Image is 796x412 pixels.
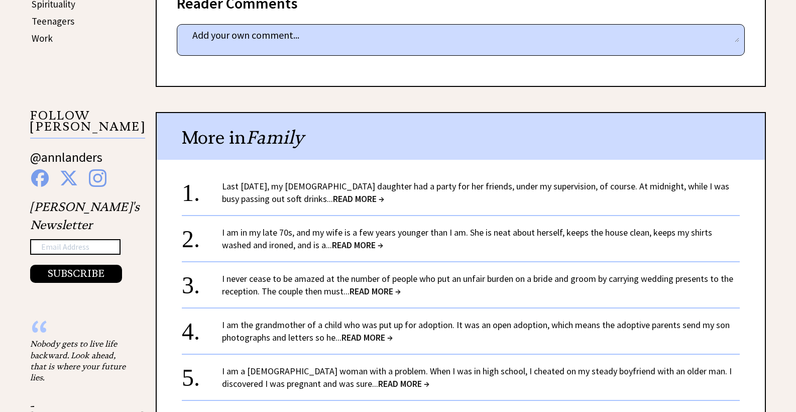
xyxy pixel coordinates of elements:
[222,273,733,297] a: I never cease to be amazed at the number of people who put an unfair burden on a bride and groom ...
[182,319,222,337] div: 4.
[222,319,730,343] a: I am the grandmother of a child who was put up for adoption. It was an open adoption, which means...
[30,338,131,383] div: Nobody gets to live life backward. Look ahead, that is where your future lies.
[30,110,145,139] p: FOLLOW [PERSON_NAME]
[222,365,732,389] a: I am a [DEMOGRAPHIC_DATA] woman with a problem. When I was in high school, I cheated on my steady...
[30,328,131,338] div: “
[31,169,49,187] img: facebook%20blue.png
[89,169,106,187] img: instagram%20blue.png
[157,113,765,160] div: More in
[246,126,304,149] span: Family
[182,226,222,245] div: 2.
[32,32,53,44] a: Work
[30,149,102,175] a: @annlanders
[60,169,78,187] img: x%20blue.png
[182,272,222,291] div: 3.
[182,365,222,383] div: 5.
[222,227,712,251] a: I am in my late 70s, and my wife is a few years younger than I am. She is neat about herself, kee...
[332,239,383,251] span: READ MORE →
[30,239,121,255] input: Email Address
[30,198,140,283] div: [PERSON_NAME]'s Newsletter
[32,15,74,27] a: Teenagers
[30,265,122,283] button: SUBSCRIBE
[182,180,222,198] div: 1.
[350,285,401,297] span: READ MORE →
[333,193,384,204] span: READ MORE →
[378,378,429,389] span: READ MORE →
[222,180,729,204] a: Last [DATE], my [DEMOGRAPHIC_DATA] daughter had a party for her friends, under my supervision, of...
[342,332,393,343] span: READ MORE →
